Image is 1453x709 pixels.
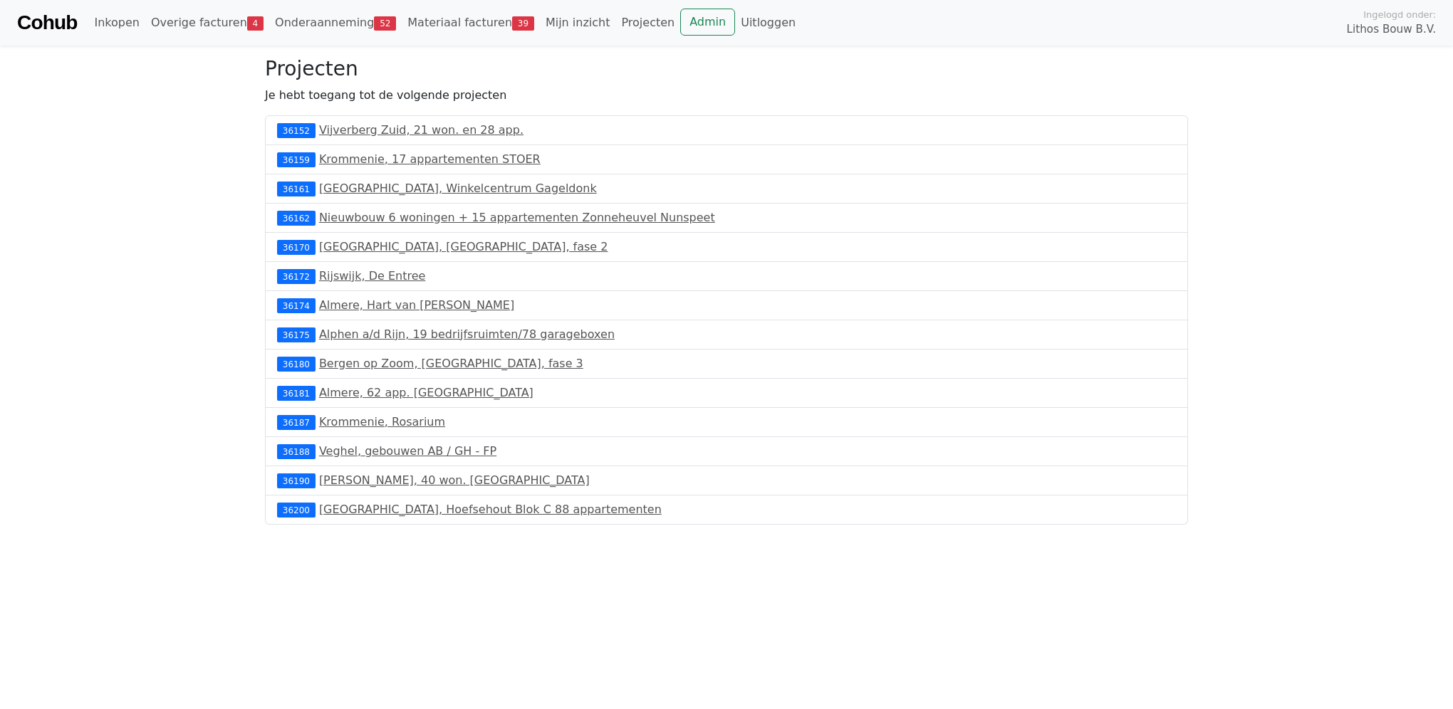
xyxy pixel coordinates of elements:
[277,386,316,400] div: 36181
[319,298,514,312] a: Almere, Hart van [PERSON_NAME]
[277,327,316,342] div: 36175
[402,9,540,37] a: Materiaal facturen39
[319,473,590,487] a: [PERSON_NAME], 40 won. [GEOGRAPHIC_DATA]
[277,211,316,225] div: 36162
[265,57,1188,81] h3: Projecten
[680,9,735,36] a: Admin
[277,503,316,517] div: 36200
[735,9,801,37] a: Uitloggen
[277,269,316,283] div: 36172
[17,6,77,40] a: Cohub
[319,211,715,224] a: Nieuwbouw 6 woningen + 15 appartementen Zonneheuvel Nunspeet
[277,415,316,429] div: 36187
[88,9,145,37] a: Inkopen
[277,240,316,254] div: 36170
[277,182,316,196] div: 36161
[319,444,496,458] a: Veghel, gebouwen AB / GH - FP
[319,357,583,370] a: Bergen op Zoom, [GEOGRAPHIC_DATA], fase 3
[319,503,662,516] a: [GEOGRAPHIC_DATA], Hoefsehout Blok C 88 appartementen
[277,123,316,137] div: 36152
[1347,21,1436,38] span: Lithos Bouw B.V.
[277,473,316,488] div: 36190
[615,9,680,37] a: Projecten
[269,9,402,37] a: Onderaanneming52
[265,87,1188,104] p: Je hebt toegang tot de volgende projecten
[247,16,264,31] span: 4
[319,240,608,253] a: [GEOGRAPHIC_DATA], [GEOGRAPHIC_DATA], fase 2
[145,9,269,37] a: Overige facturen4
[540,9,616,37] a: Mijn inzicht
[277,444,316,458] div: 36188
[277,152,316,167] div: 36159
[1363,8,1436,21] span: Ingelogd onder:
[319,182,597,195] a: [GEOGRAPHIC_DATA], Winkelcentrum Gageldonk
[277,357,316,371] div: 36180
[319,327,615,341] a: Alphen a/d Rijn, 19 bedrijfsruimten/78 garageboxen
[319,415,445,429] a: Krommenie, Rosarium
[319,269,425,283] a: Rijswijk, De Entree
[319,386,533,399] a: Almere, 62 app. [GEOGRAPHIC_DATA]
[319,152,541,166] a: Krommenie, 17 appartementen STOER
[319,123,524,137] a: Vijverberg Zuid, 21 won. en 28 app.
[512,16,534,31] span: 39
[374,16,396,31] span: 52
[277,298,316,313] div: 36174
